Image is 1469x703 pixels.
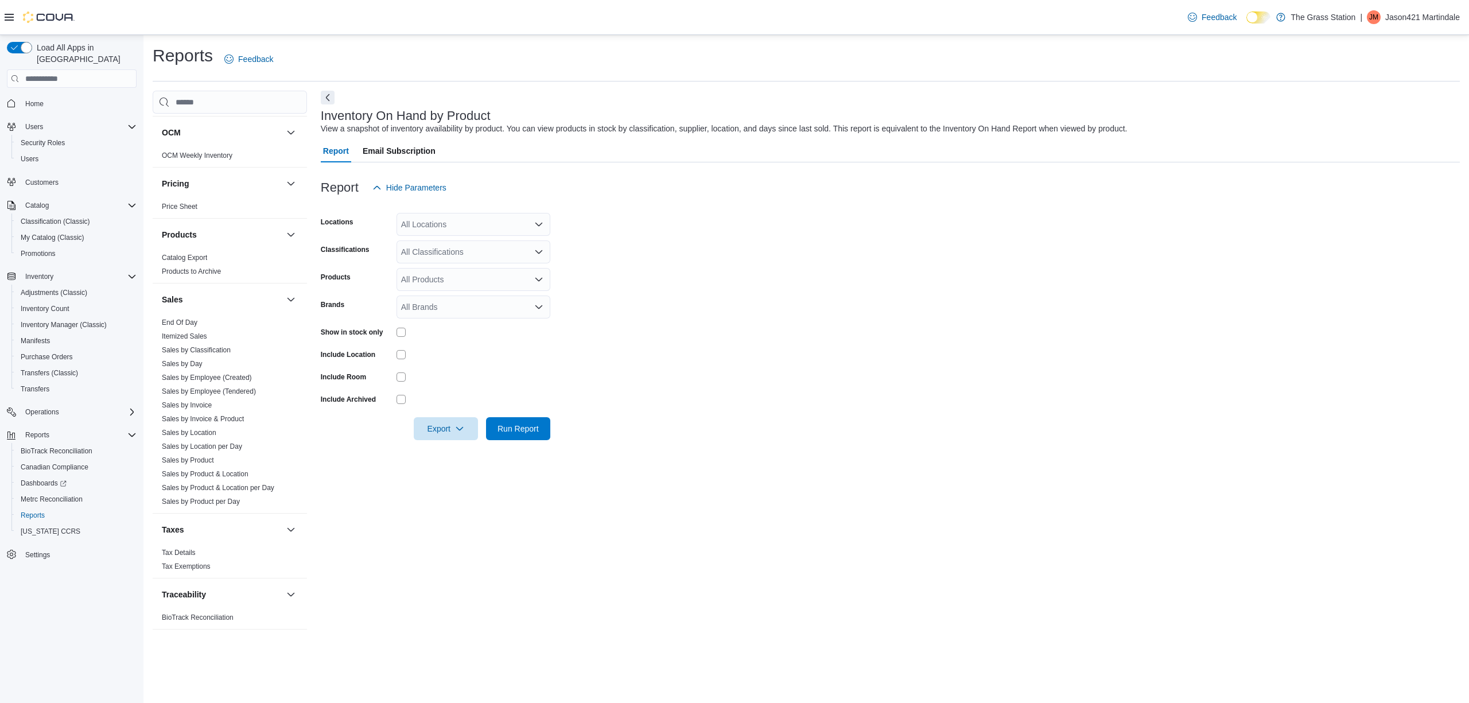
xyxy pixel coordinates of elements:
[2,404,141,420] button: Operations
[162,127,282,138] button: OCM
[21,175,137,189] span: Customers
[11,443,141,459] button: BioTrack Reconciliation
[534,275,543,284] button: Open list of options
[162,484,274,492] a: Sales by Product & Location per Day
[162,483,274,492] span: Sales by Product & Location per Day
[21,199,53,212] button: Catalog
[162,373,252,382] span: Sales by Employee (Created)
[1183,6,1241,29] a: Feedback
[162,253,207,262] span: Catalog Export
[1369,10,1378,24] span: JM
[238,53,273,65] span: Feedback
[2,174,141,191] button: Customers
[21,288,87,297] span: Adjustments (Classic)
[162,613,234,622] span: BioTrack Reconciliation
[21,428,137,442] span: Reports
[11,213,141,230] button: Classification (Classic)
[11,349,141,365] button: Purchase Orders
[16,286,137,300] span: Adjustments (Classic)
[21,320,107,329] span: Inventory Manager (Classic)
[162,562,211,571] span: Tax Exemptions
[534,220,543,229] button: Open list of options
[162,360,203,368] a: Sales by Day
[16,136,137,150] span: Security Roles
[321,91,335,104] button: Next
[162,387,256,396] span: Sales by Employee (Tendered)
[162,151,232,160] span: OCM Weekly Inventory
[16,350,77,364] a: Purchase Orders
[162,267,221,275] a: Products to Archive
[21,96,137,110] span: Home
[162,415,244,423] a: Sales by Invoice & Product
[16,382,54,396] a: Transfers
[162,470,248,478] a: Sales by Product & Location
[21,199,137,212] span: Catalog
[153,44,213,67] h1: Reports
[1367,10,1381,24] div: Jason421 Martindale
[11,459,141,475] button: Canadian Compliance
[11,475,141,491] a: Dashboards
[1385,10,1460,24] p: Jason421 Martindale
[162,401,212,410] span: Sales by Invoice
[162,294,282,305] button: Sales
[21,304,69,313] span: Inventory Count
[16,334,137,348] span: Manifests
[25,407,59,417] span: Operations
[162,497,240,506] span: Sales by Product per Day
[162,456,214,465] span: Sales by Product
[16,460,137,474] span: Canadian Compliance
[321,181,359,195] h3: Report
[162,442,242,450] a: Sales by Location per Day
[16,286,92,300] a: Adjustments (Classic)
[21,217,90,226] span: Classification (Classic)
[16,152,43,166] a: Users
[21,384,49,394] span: Transfers
[32,42,137,65] span: Load All Apps in [GEOGRAPHIC_DATA]
[16,444,97,458] a: BioTrack Reconciliation
[16,247,60,261] a: Promotions
[162,524,184,535] h3: Taxes
[21,428,54,442] button: Reports
[162,152,232,160] a: OCM Weekly Inventory
[162,429,216,437] a: Sales by Location
[153,316,307,513] div: Sales
[321,245,370,254] label: Classifications
[11,491,141,507] button: Metrc Reconciliation
[16,152,137,166] span: Users
[16,215,137,228] span: Classification (Classic)
[21,368,78,378] span: Transfers (Classic)
[11,230,141,246] button: My Catalog (Classic)
[162,442,242,451] span: Sales by Location per Day
[321,395,376,404] label: Include Archived
[284,293,298,306] button: Sales
[321,123,1128,135] div: View a snapshot of inventory availability by product. You can view products in stock by classific...
[16,444,137,458] span: BioTrack Reconciliation
[21,548,55,562] a: Settings
[414,417,478,440] button: Export
[11,523,141,539] button: [US_STATE] CCRS
[162,428,216,437] span: Sales by Location
[11,507,141,523] button: Reports
[11,151,141,167] button: Users
[11,301,141,317] button: Inventory Count
[16,231,137,244] span: My Catalog (Classic)
[162,332,207,340] a: Itemized Sales
[498,423,539,434] span: Run Report
[2,197,141,213] button: Catalog
[25,430,49,440] span: Reports
[16,366,83,380] a: Transfers (Classic)
[1246,11,1270,24] input: Dark Mode
[284,523,298,537] button: Taxes
[21,495,83,504] span: Metrc Reconciliation
[16,215,95,228] a: Classification (Classic)
[16,136,69,150] a: Security Roles
[2,95,141,111] button: Home
[284,588,298,601] button: Traceability
[162,549,196,557] a: Tax Details
[16,302,74,316] a: Inventory Count
[368,176,451,199] button: Hide Parameters
[21,405,137,419] span: Operations
[21,511,45,520] span: Reports
[16,492,87,506] a: Metrc Reconciliation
